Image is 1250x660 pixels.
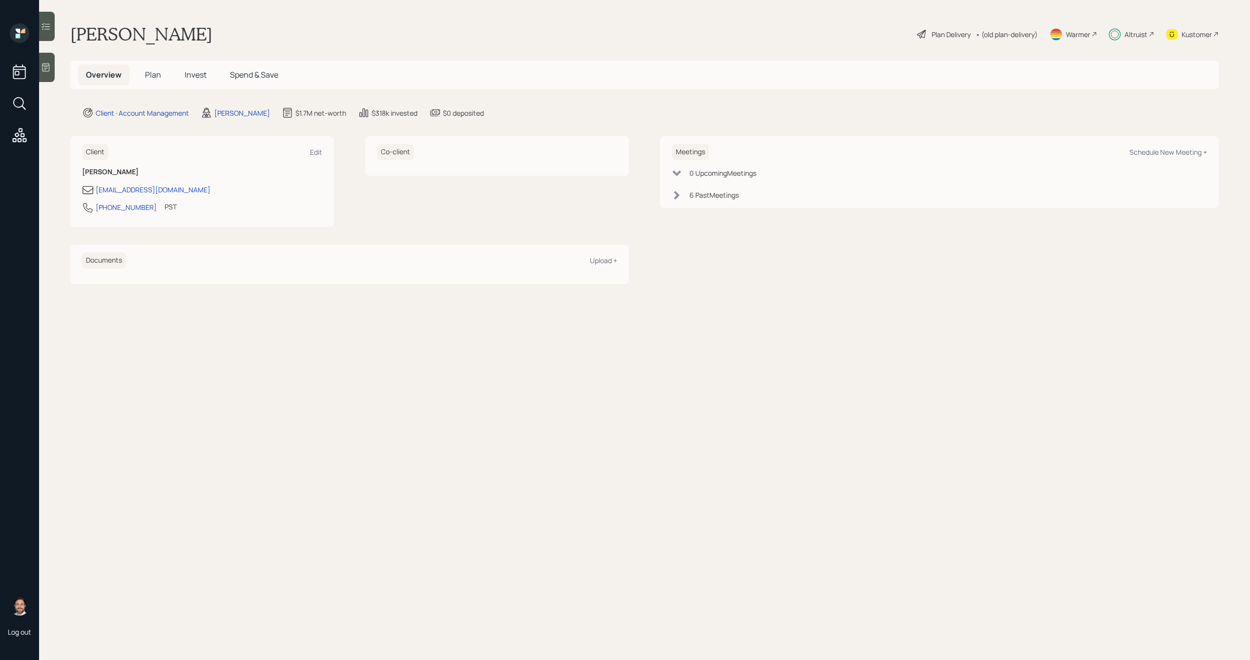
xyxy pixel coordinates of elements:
span: Spend & Save [230,69,278,80]
div: $318k invested [372,108,417,118]
div: [EMAIL_ADDRESS][DOMAIN_NAME] [96,185,210,195]
h6: Co-client [377,144,414,160]
h6: Documents [82,252,126,268]
div: $0 deposited [443,108,484,118]
div: Upload + [590,256,617,265]
div: • (old plan-delivery) [976,29,1038,40]
span: Invest [185,69,207,80]
div: PST [165,202,177,212]
img: michael-russo-headshot.png [10,596,29,616]
div: Schedule New Meeting + [1129,147,1207,157]
div: 6 Past Meeting s [689,190,739,200]
div: [PERSON_NAME] [214,108,270,118]
div: Kustomer [1182,29,1212,40]
div: Warmer [1066,29,1090,40]
h6: [PERSON_NAME] [82,168,322,176]
div: Edit [310,147,322,157]
div: 0 Upcoming Meeting s [689,168,756,178]
h6: Client [82,144,108,160]
div: Log out [8,627,31,637]
div: $1.7M net-worth [295,108,346,118]
div: Client · Account Management [96,108,189,118]
div: Altruist [1125,29,1147,40]
h6: Meetings [672,144,709,160]
span: Overview [86,69,122,80]
div: [PHONE_NUMBER] [96,202,157,212]
h1: [PERSON_NAME] [70,23,212,45]
div: Plan Delivery [932,29,971,40]
span: Plan [145,69,161,80]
